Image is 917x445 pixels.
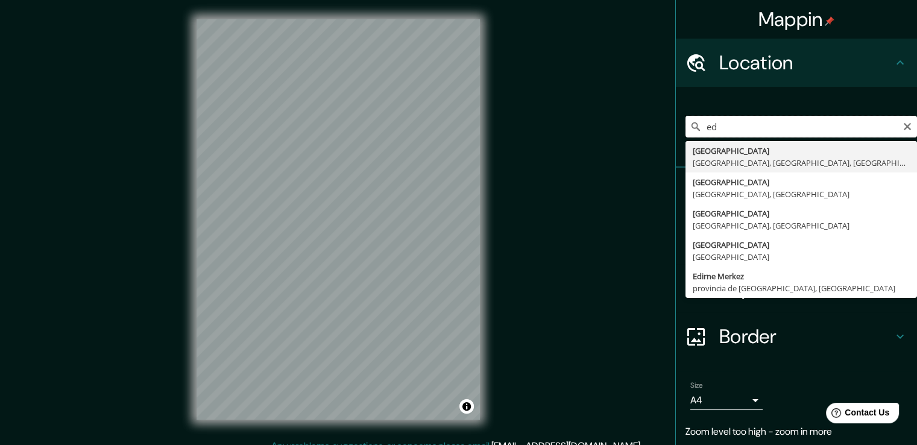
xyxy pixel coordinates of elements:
div: [GEOGRAPHIC_DATA] [693,176,910,188]
button: Toggle attribution [459,399,474,414]
div: Edirne Merkez [693,270,910,282]
h4: Layout [719,276,893,300]
button: Clear [903,120,912,131]
div: [GEOGRAPHIC_DATA] [693,207,910,219]
div: [GEOGRAPHIC_DATA], [GEOGRAPHIC_DATA] [693,219,910,232]
p: Zoom level too high - zoom in more [685,424,907,439]
div: [GEOGRAPHIC_DATA] [693,145,910,157]
canvas: Map [197,19,480,420]
div: Border [676,312,917,361]
h4: Border [719,324,893,349]
div: Pins [676,168,917,216]
h4: Location [719,51,893,75]
div: Location [676,39,917,87]
div: A4 [690,391,763,410]
img: pin-icon.png [825,16,834,26]
div: provincia de [GEOGRAPHIC_DATA], [GEOGRAPHIC_DATA] [693,282,910,294]
div: [GEOGRAPHIC_DATA] [693,251,910,263]
div: Style [676,216,917,264]
div: [GEOGRAPHIC_DATA], [GEOGRAPHIC_DATA] [693,188,910,200]
h4: Mappin [758,7,835,31]
label: Size [690,380,703,391]
iframe: Help widget launcher [810,398,904,432]
div: Layout [676,264,917,312]
div: [GEOGRAPHIC_DATA] [693,239,910,251]
input: Pick your city or area [685,116,917,137]
div: [GEOGRAPHIC_DATA], [GEOGRAPHIC_DATA], [GEOGRAPHIC_DATA] [693,157,910,169]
